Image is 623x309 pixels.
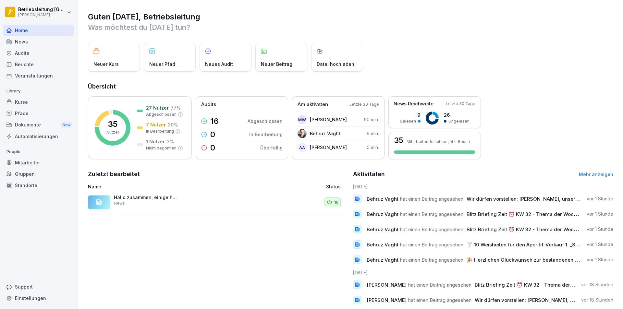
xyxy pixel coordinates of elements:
[400,226,463,232] span: hat einen Beitrag angesehen
[93,61,119,67] p: Neuer Kurs
[88,183,251,190] p: Name
[114,195,179,200] p: Hallo zusammen, einige haben leider noch nicht alle Kurse abgeschlossen. Bitte holt dies bis zum ...
[201,101,216,108] p: Audits
[205,61,233,67] p: Neues Audit
[408,297,471,303] span: hat einen Beitrag angesehen
[367,257,398,263] span: Behruz Vaght
[88,192,348,213] a: Hallo zusammen, einige haben leider noch nicht alle Kurse abgeschlossen. Bitte holt dies bis zum ...
[3,157,74,168] a: Mitarbeiter
[353,170,385,179] h2: Aktivitäten
[3,292,74,304] a: Einstellungen
[353,183,614,190] h6: [DATE]
[587,226,613,232] p: vor 1 Stunde
[367,242,398,248] span: Behruz Vaght
[106,129,119,135] p: Nutzer
[326,183,341,190] p: Status
[367,196,398,202] span: Behruz Vaght
[249,131,283,138] p: In Bearbeitung
[367,297,407,303] span: [PERSON_NAME]
[18,7,66,12] p: Betriebsleitung [GEOGRAPHIC_DATA]
[467,211,597,217] span: Blitz Briefing Zeit ⏰ KW 32 - Thema der Woche: Salate
[298,101,328,108] p: Am aktivsten
[3,47,74,59] a: Audits
[146,138,165,145] p: 1 Nutzer
[448,118,470,124] p: Ungelesen
[587,196,613,202] p: vor 1 Stunde
[210,131,215,138] p: 0
[467,226,597,232] span: Blitz Briefing Zeit ⏰ KW 32 - Thema der Woche: Salate
[210,117,219,125] p: 16
[260,144,283,151] p: Überfällig
[587,211,613,217] p: vor 1 Stunde
[210,144,215,152] p: 0
[3,119,74,131] div: Dokumente
[298,143,307,152] div: AA
[394,100,434,108] p: News Reichweite
[400,242,463,248] span: hat einen Beitrag angesehen
[310,144,347,151] p: [PERSON_NAME]
[367,282,407,288] span: [PERSON_NAME]
[3,180,74,191] a: Standorte
[334,199,338,206] p: 16
[3,70,74,81] a: Veranstaltungen
[444,112,470,118] p: 26
[3,59,74,70] a: Berichte
[146,104,169,111] p: 27 Nutzer
[353,269,614,276] h6: [DATE]
[171,104,181,111] p: 77 %
[310,130,340,137] p: Behruz Vaght
[400,118,416,124] p: Gelesen
[367,211,398,217] span: Behruz Vaght
[18,13,66,17] p: [PERSON_NAME]
[3,86,74,96] p: Library
[149,61,175,67] p: Neuer Pfad
[88,12,613,22] h1: Guten [DATE], Betriebsleitung
[408,282,471,288] span: hat einen Beitrag angesehen
[3,168,74,180] a: Gruppen
[88,82,613,91] h2: Übersicht
[261,61,292,67] p: Neuer Beitrag
[587,256,613,263] p: vor 1 Stunde
[167,138,174,145] p: 3 %
[3,36,74,47] a: News
[146,121,166,128] p: 7 Nutzer
[3,281,74,292] div: Support
[367,226,398,232] span: Behruz Vaght
[3,131,74,142] a: Automatisierungen
[364,116,379,123] p: 50 min.
[446,101,475,107] p: Letzte 30 Tage
[587,241,613,248] p: vor 1 Stunde
[3,96,74,108] div: Kurse
[298,115,307,124] div: MW
[3,25,74,36] a: Home
[310,116,347,123] p: [PERSON_NAME]
[88,22,613,32] p: Was möchtest du [DATE] tun?
[367,144,379,151] p: 0 min.
[367,130,379,137] p: 9 min.
[114,200,125,206] p: News
[146,145,177,151] p: Nicht begonnen
[394,137,403,144] h3: 35
[400,196,463,202] span: hat einen Beitrag angesehen
[3,119,74,131] a: DokumenteNew
[407,139,470,144] p: Mitarbeitende nutzen jetzt Bounti
[400,112,421,118] p: 9
[581,297,613,303] p: vor 18 Stunden
[475,282,605,288] span: Blitz Briefing Zeit ⏰ KW 32 - Thema der Woche: Salate
[248,118,283,125] p: Abgeschlossen
[146,112,177,117] p: Abgeschlossen
[88,170,348,179] h2: Zuletzt bearbeitet
[3,108,74,119] a: Pfade
[317,61,354,67] p: Datei hochladen
[3,147,74,157] p: People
